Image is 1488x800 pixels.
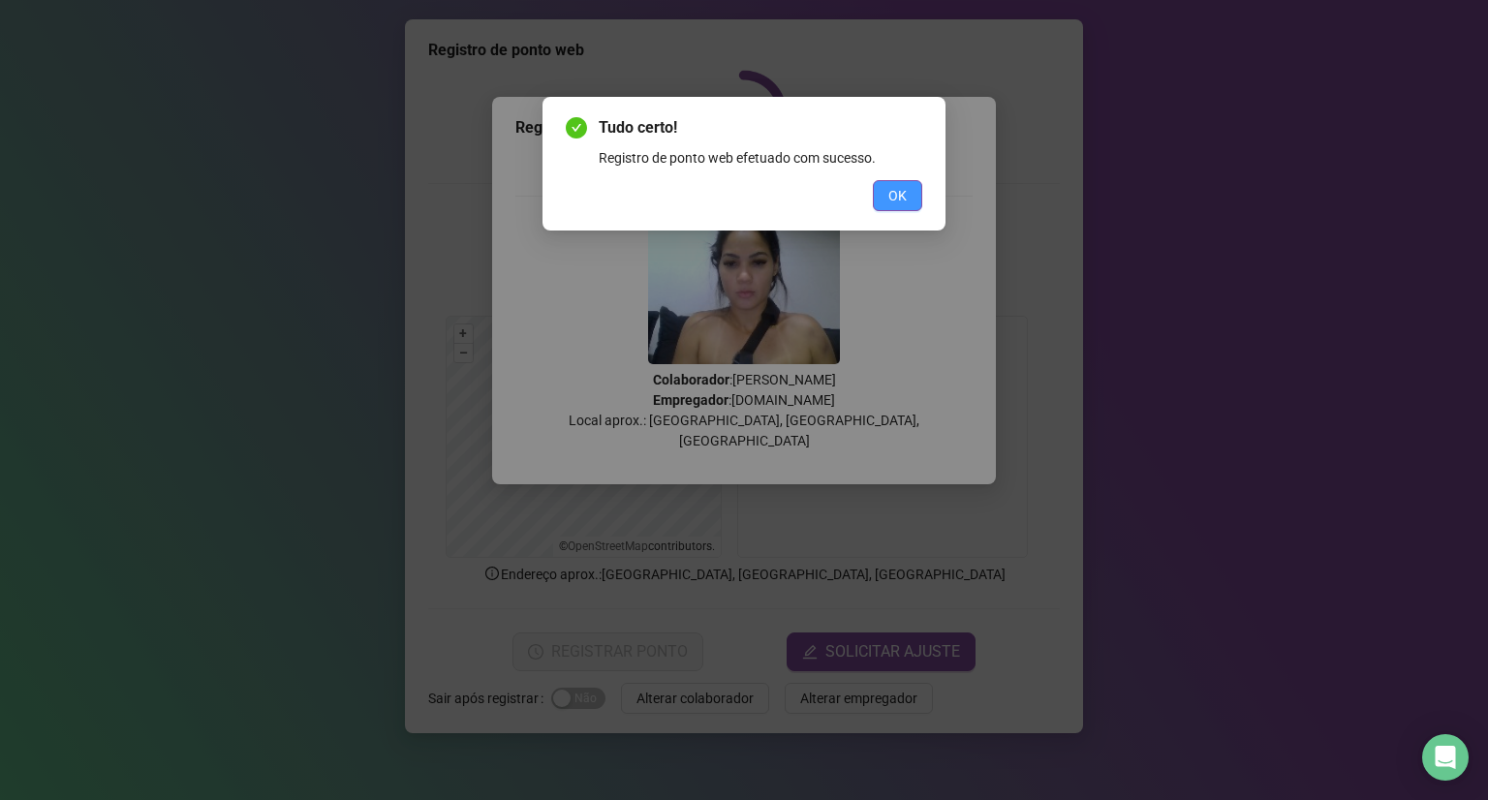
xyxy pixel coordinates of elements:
[566,117,587,138] span: check-circle
[1422,734,1469,781] div: Open Intercom Messenger
[599,116,922,139] span: Tudo certo!
[873,180,922,211] button: OK
[599,147,922,169] div: Registro de ponto web efetuado com sucesso.
[888,185,907,206] span: OK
